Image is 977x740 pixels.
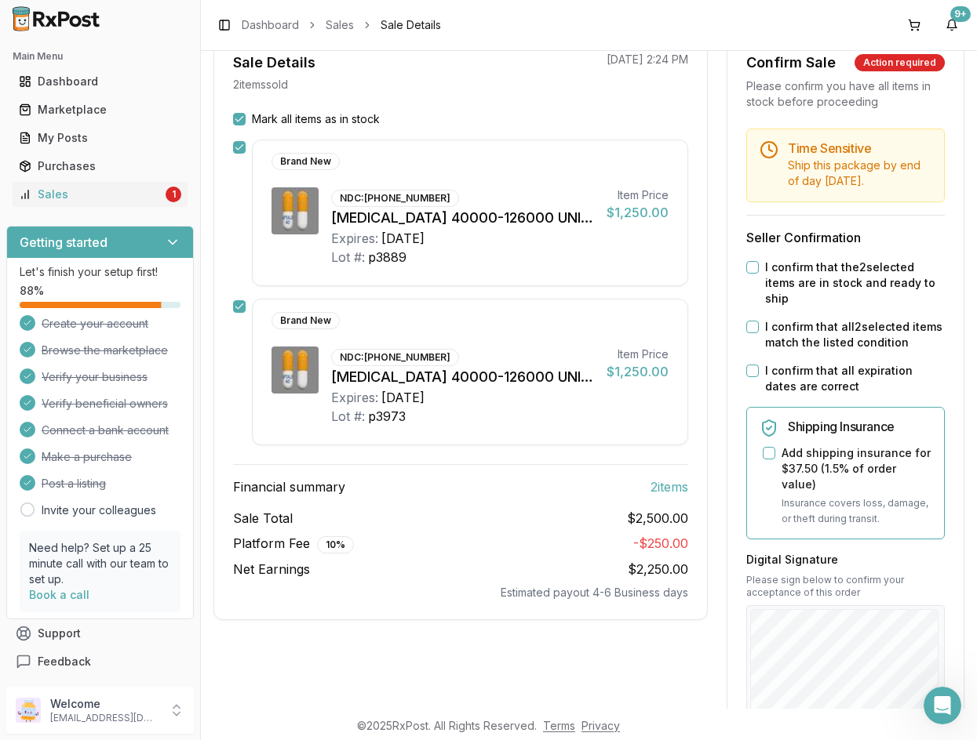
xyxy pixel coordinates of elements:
img: Zenpep 40000-126000 UNIT CPEP [272,187,319,234]
button: My Posts [6,125,194,151]
img: Zenpep 40000-126000 UNIT CPEP [272,346,319,394]
div: NDC: [PHONE_NUMBER] [331,190,459,207]
div: Confirm Sale [746,52,836,74]
button: Sales1 [6,182,194,207]
label: Mark all items as in stock [252,111,380,127]
span: Sale Total [233,509,293,528]
a: Purchases [13,152,188,180]
div: Action required [855,54,945,71]
div: Brand New [272,312,340,329]
a: Dashboard [242,17,299,33]
img: User avatar [16,698,41,723]
button: Feedback [6,647,194,676]
label: I confirm that all expiration dates are correct [765,363,945,394]
span: Financial summary [233,477,345,496]
div: [MEDICAL_DATA] 40000-126000 UNIT CPEP [331,366,594,388]
div: NDC: [PHONE_NUMBER] [331,349,459,366]
a: Book a call [29,588,89,601]
a: Sales [326,17,354,33]
div: Please confirm you have all items in stock before proceeding [746,78,945,110]
p: Need help? Set up a 25 minute call with our team to set up. [29,540,171,587]
p: Please sign below to confirm your acceptance of this order [746,574,945,599]
span: Connect a bank account [42,423,169,438]
a: Invite your colleagues [42,502,156,518]
a: Terms [543,719,575,732]
div: My Posts [19,130,181,146]
div: [DATE] [381,229,425,248]
h3: Getting started [20,233,108,252]
span: - $250.00 [633,535,688,551]
div: Sale Details [233,52,315,74]
button: Support [6,619,194,647]
div: p3889 [368,248,406,267]
p: Welcome [50,696,159,712]
div: Dashboard [19,74,181,89]
div: Purchases [19,158,181,174]
button: Marketplace [6,97,194,122]
div: [DATE] [381,388,425,407]
label: I confirm that all 2 selected items match the listed condition [765,319,945,350]
div: Item Price [607,346,669,362]
h3: Digital Signature [746,552,945,568]
span: Browse the marketplace [42,343,168,358]
span: 88 % [20,283,44,299]
div: Item Price [607,187,669,203]
p: [DATE] 2:24 PM [607,52,688,67]
h5: Time Sensitive [788,142,931,154]
a: My Posts [13,124,188,152]
div: $1,250.00 [607,203,669,222]
iframe: Intercom live chat [924,687,961,724]
span: Make a purchase [42,449,132,465]
span: Verify your business [42,369,148,385]
span: Post a listing [42,476,106,492]
a: Dashboard [13,67,188,96]
h5: Shipping Insurance [788,420,931,433]
button: Purchases [6,154,194,179]
p: Insurance covers loss, damage, or theft during transit. [782,495,931,526]
div: 1 [166,187,181,202]
h3: Seller Confirmation [746,228,945,247]
a: Marketplace [13,96,188,124]
nav: breadcrumb [242,17,441,33]
div: 10 % [317,536,354,553]
span: Net Earnings [233,560,310,579]
h2: Main Menu [13,50,188,63]
span: Platform Fee [233,534,354,553]
div: Brand New [272,153,340,170]
div: $1,250.00 [607,362,669,381]
label: Add shipping insurance for $37.50 ( 1.5 % of order value) [782,445,931,492]
label: I confirm that the 2 selected items are in stock and ready to ship [765,259,945,307]
span: Sale Details [381,17,441,33]
div: Lot #: [331,407,365,426]
span: Verify beneficial owners [42,396,168,412]
a: Privacy [581,719,620,732]
div: p3973 [368,407,406,426]
div: Lot #: [331,248,365,267]
span: $2,500.00 [627,509,688,528]
div: Estimated payout 4-6 Business days [233,585,688,600]
div: 9+ [950,6,971,22]
button: 9+ [939,13,964,38]
div: Expires: [331,229,378,248]
p: 2 item s sold [233,77,288,92]
span: Feedback [38,654,91,669]
span: Create your account [42,316,148,332]
div: Sales [19,187,162,202]
img: RxPost Logo [6,6,107,31]
span: Ship this package by end of day [DATE] . [788,158,920,187]
a: Sales1 [13,180,188,209]
span: 2 item s [651,477,688,496]
div: Marketplace [19,102,181,118]
p: Let's finish your setup first! [20,264,180,280]
div: Expires: [331,388,378,407]
p: [EMAIL_ADDRESS][DOMAIN_NAME] [50,712,159,724]
button: Dashboard [6,69,194,94]
span: $2,250.00 [628,561,688,577]
div: [MEDICAL_DATA] 40000-126000 UNIT CPEP [331,207,594,229]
